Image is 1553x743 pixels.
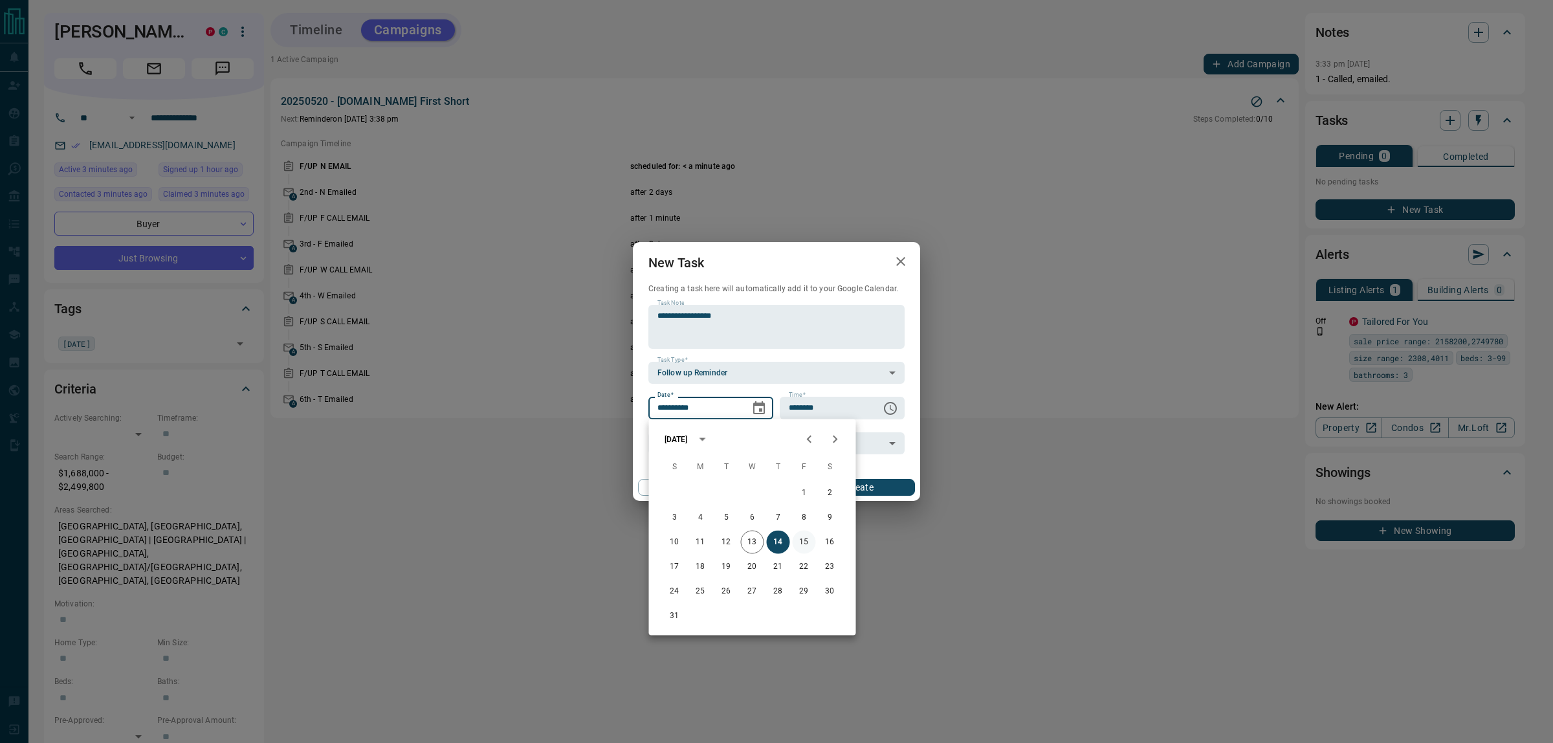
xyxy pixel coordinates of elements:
span: Tuesday [715,454,738,480]
button: Cancel [638,479,749,496]
button: 18 [689,555,712,579]
button: 4 [689,506,712,529]
span: Saturday [819,454,842,480]
button: 29 [793,580,816,603]
button: 2 [819,482,842,505]
button: 10 [663,531,687,554]
button: 16 [819,531,842,554]
span: Wednesday [741,454,764,480]
button: 20 [741,555,764,579]
button: 24 [663,580,687,603]
button: Previous month [797,427,822,452]
h2: New Task [633,242,720,283]
p: Creating a task here will automatically add it to your Google Calendar. [648,283,905,294]
button: 14 [767,531,790,554]
button: 27 [741,580,764,603]
label: Time [789,391,806,399]
button: 31 [663,604,687,628]
div: Follow up Reminder [648,362,905,384]
button: Create [804,479,915,496]
button: 13 [741,531,764,554]
button: 23 [819,555,842,579]
button: 21 [767,555,790,579]
button: 7 [767,506,790,529]
button: 22 [793,555,816,579]
button: Choose date, selected date is Aug 14, 2025 [746,395,772,421]
button: 9 [819,506,842,529]
button: 12 [715,531,738,554]
button: 30 [819,580,842,603]
span: Sunday [663,454,687,480]
button: 28 [767,580,790,603]
button: 19 [715,555,738,579]
span: Friday [793,454,816,480]
button: 6 [741,506,764,529]
label: Task Note [657,299,684,307]
button: 15 [793,531,816,554]
span: Thursday [767,454,790,480]
button: 25 [689,580,712,603]
button: 1 [793,482,816,505]
button: calendar view is open, switch to year view [691,428,713,450]
span: Monday [689,454,712,480]
button: 5 [715,506,738,529]
button: 17 [663,555,687,579]
label: Task Type [657,356,688,364]
div: [DATE] [665,434,688,445]
button: Next month [822,427,848,452]
label: Date [657,391,674,399]
button: 26 [715,580,738,603]
button: 3 [663,506,687,529]
button: 11 [689,531,712,554]
button: 8 [793,506,816,529]
button: Choose time, selected time is 6:00 AM [877,395,903,421]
